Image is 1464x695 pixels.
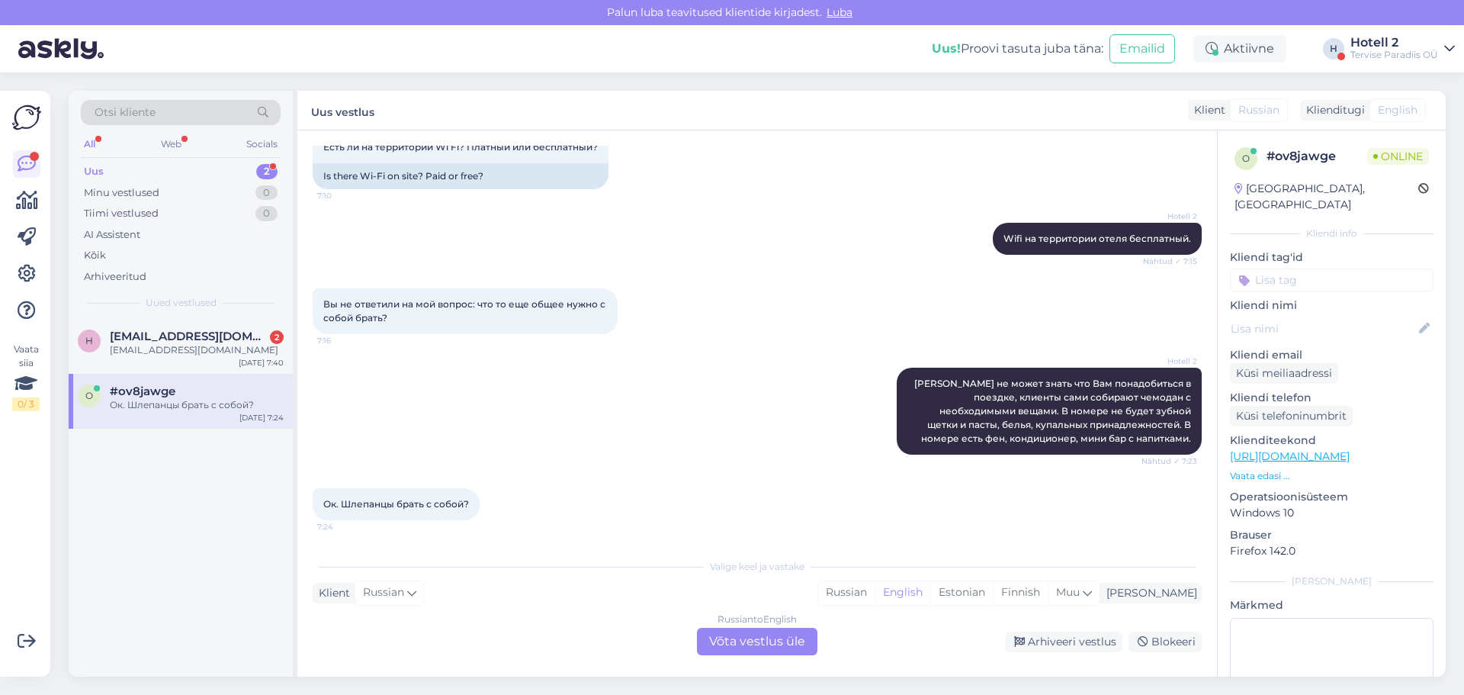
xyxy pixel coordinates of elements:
[818,581,875,604] div: Russian
[1323,38,1344,60] div: H
[1230,489,1433,505] p: Operatsioonisüsteem
[1128,632,1202,652] div: Blokeeri
[317,190,374,201] span: 7:10
[822,5,857,19] span: Luba
[323,498,469,510] span: Ок. Шлепанцы брать с собой?
[1234,181,1418,213] div: [GEOGRAPHIC_DATA], [GEOGRAPHIC_DATA]
[313,585,350,601] div: Klient
[1230,406,1353,426] div: Küsi telefoninumbrit
[84,248,106,263] div: Kõik
[875,581,930,604] div: English
[914,378,1193,444] span: [PERSON_NAME] не может знать что Вам понадобиться в поездке, клиенты сами собирают чемодан с необ...
[110,343,284,357] div: [EMAIL_ADDRESS][DOMAIN_NAME]
[1140,256,1197,267] span: Nähtud ✓ 7:15
[1230,527,1433,543] p: Brauser
[1230,298,1433,314] p: Kliendi nimi
[12,343,40,411] div: Vaata siia
[1230,269,1433,291] input: Lisa tag
[1230,449,1350,463] a: [URL][DOMAIN_NAME]
[323,141,598,153] span: Есть ли на территории Wi Fi? Платный или бесплатный?
[256,164,278,179] div: 2
[311,100,374,121] label: Uus vestlus
[1230,363,1338,384] div: Küsi meiliaadressi
[255,206,278,221] div: 0
[313,163,608,189] div: Is there Wi-Fi on site? Paid or free?
[1230,227,1433,240] div: Kliendi info
[1005,632,1122,652] div: Arhiveeri vestlus
[239,357,284,368] div: [DATE] 7:40
[12,103,41,132] img: Askly Logo
[1140,455,1197,467] span: Nähtud ✓ 7:23
[313,560,1202,574] div: Valige keel ja vastake
[255,185,278,201] div: 0
[317,521,374,533] span: 7:24
[1230,574,1433,588] div: [PERSON_NAME]
[718,613,797,626] div: Russian to English
[110,330,268,343] span: heliriim@gmail.com
[84,164,104,179] div: Uus
[1231,320,1416,337] input: Lisa nimi
[85,335,93,346] span: h
[243,134,281,154] div: Socials
[1109,34,1175,63] button: Emailid
[1230,597,1433,613] p: Märkmed
[1367,148,1429,165] span: Online
[697,628,817,655] div: Võta vestlus üle
[1230,249,1433,265] p: Kliendi tag'id
[1056,585,1080,599] span: Muu
[1242,153,1250,164] span: o
[146,296,217,310] span: Uued vestlused
[1140,211,1197,222] span: Hotell 2
[323,298,608,323] span: Вы не ответили на мой вопрос: что то еще общее нужно с собой брать?
[363,584,404,601] span: Russian
[85,390,93,401] span: o
[1100,585,1197,601] div: [PERSON_NAME]
[1300,102,1365,118] div: Klienditugi
[158,134,185,154] div: Web
[84,227,140,243] div: AI Assistent
[239,412,284,423] div: [DATE] 7:24
[1238,102,1279,118] span: Russian
[110,385,175,398] span: #ov8jawge
[1230,390,1433,406] p: Kliendi telefon
[1230,347,1433,363] p: Kliendi email
[270,330,284,344] div: 2
[930,581,993,604] div: Estonian
[993,581,1048,604] div: Finnish
[1267,147,1367,166] div: # ov8jawge
[12,397,40,411] div: 0 / 3
[1188,102,1225,118] div: Klient
[84,269,146,285] div: Arhiveeritud
[1003,233,1191,244] span: Wifi на территории отеля бесплатный.
[1350,37,1438,49] div: Hotell 2
[1350,37,1455,61] a: Hotell 2Tervise Paradiis OÜ
[1230,469,1433,483] p: Vaata edasi ...
[84,206,159,221] div: Tiimi vestlused
[1140,356,1197,367] span: Hotell 2
[81,134,98,154] div: All
[932,41,961,56] b: Uus!
[84,185,159,201] div: Minu vestlused
[95,105,156,121] span: Otsi kliente
[317,335,374,346] span: 7:16
[932,40,1103,58] div: Proovi tasuta juba täna:
[1193,35,1286,63] div: Aktiivne
[1350,49,1438,61] div: Tervise Paradiis OÜ
[1230,543,1433,559] p: Firefox 142.0
[1378,102,1417,118] span: English
[110,398,284,412] div: Ок. Шлепанцы брать с собой?
[1230,433,1433,449] p: Klienditeekond
[1230,505,1433,521] p: Windows 10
